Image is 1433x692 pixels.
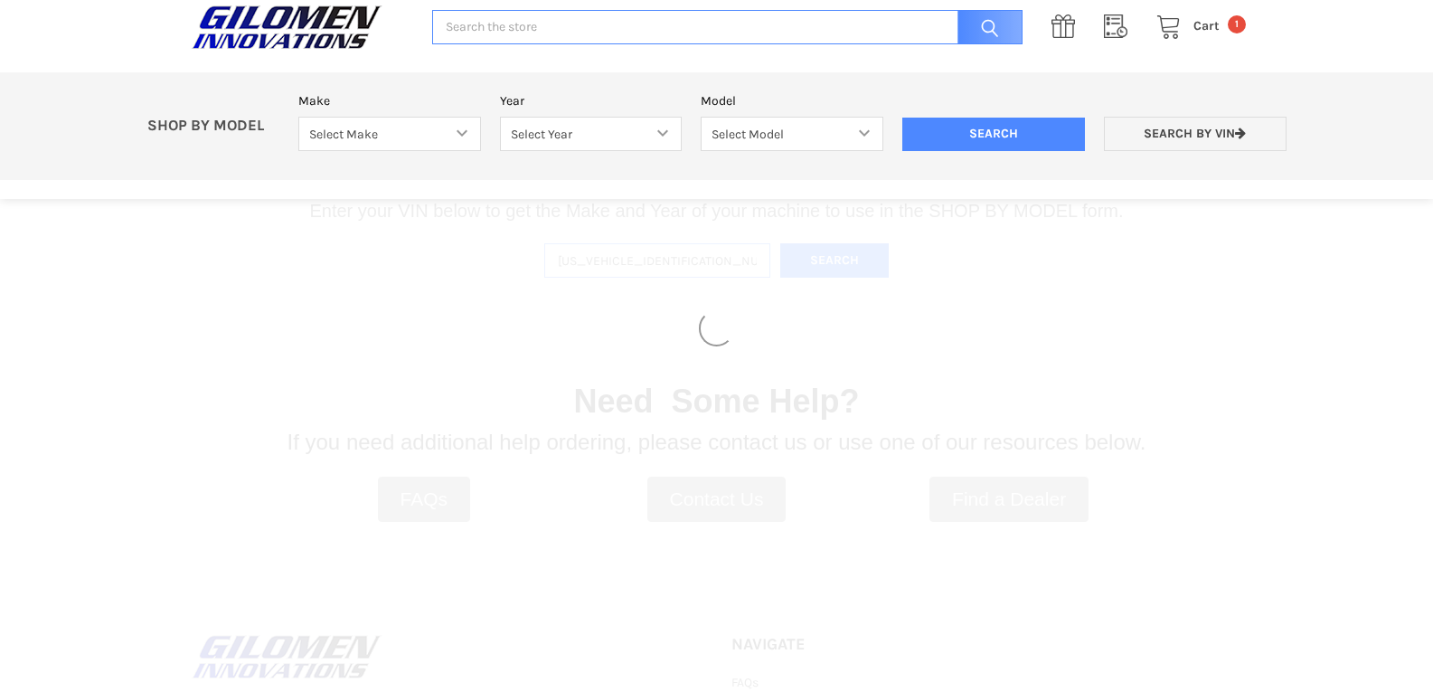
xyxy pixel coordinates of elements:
label: Year [500,91,683,110]
a: Cart 1 [1146,15,1246,38]
span: 1 [1228,15,1246,33]
span: Cart [1193,18,1220,33]
img: GILOMEN INNOVATIONS [187,5,386,50]
input: Search the store [432,10,1022,45]
label: Make [298,91,481,110]
p: SHOP BY MODEL [137,117,289,136]
a: GILOMEN INNOVATIONS [187,5,413,50]
input: Search [902,118,1085,152]
input: Search [948,10,1023,45]
a: Search by VIN [1104,117,1287,152]
label: Model [701,91,883,110]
